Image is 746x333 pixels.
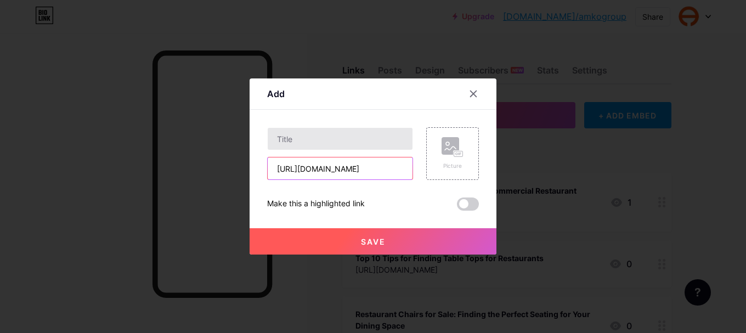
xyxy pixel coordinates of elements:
div: Add [267,87,285,100]
div: Picture [442,162,464,170]
button: Save [250,228,496,255]
input: URL [268,157,412,179]
div: Make this a highlighted link [267,197,365,211]
span: Save [361,237,386,246]
input: Title [268,128,412,150]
